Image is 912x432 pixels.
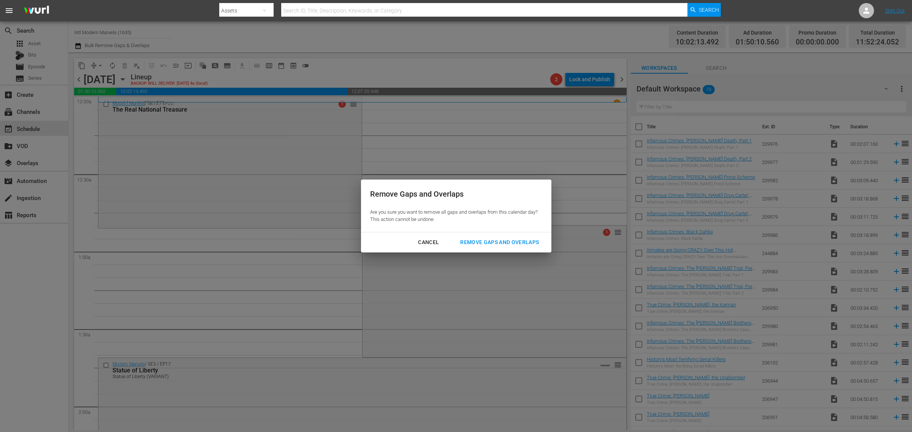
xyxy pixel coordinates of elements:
div: Remove Gaps and Overlaps [370,189,538,200]
span: menu [5,6,14,15]
p: Are you sure you want to remove all gaps and overlaps from this calendar day? [370,209,538,216]
button: Cancel [409,235,448,249]
div: Cancel [412,238,445,247]
p: This action cannot be undone. [370,216,538,223]
span: Search [699,3,719,17]
button: Remove Gaps and Overlaps [451,235,548,249]
div: Remove Gaps and Overlaps [454,238,545,247]
a: Sign Out [885,8,905,14]
img: ans4CAIJ8jUAAAAAAAAAAAAAAAAAAAAAAAAgQb4GAAAAAAAAAAAAAAAAAAAAAAAAJMjXAAAAAAAAAAAAAAAAAAAAAAAAgAT5G... [18,2,55,20]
